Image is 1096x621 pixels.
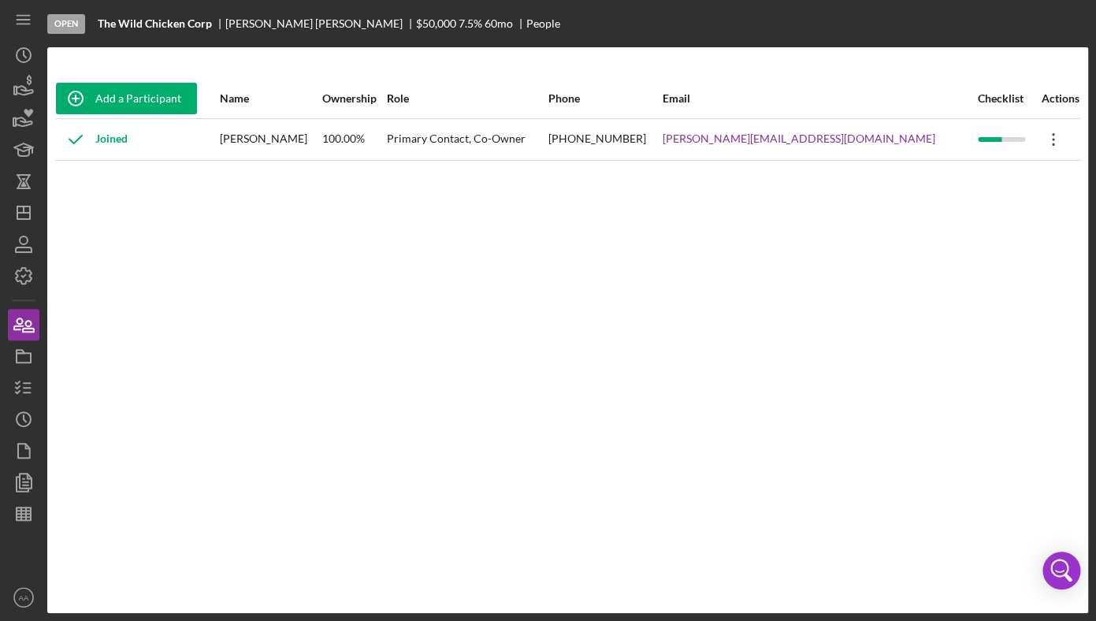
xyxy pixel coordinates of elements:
div: Ownership [322,92,385,105]
div: Role [387,92,547,105]
span: $50,000 [416,17,456,30]
div: [PERSON_NAME] [PERSON_NAME] [225,17,416,30]
div: Joined [56,120,128,159]
div: Actions [1034,92,1079,105]
div: Name [220,92,321,105]
div: 7.5 % [459,17,482,30]
div: Checklist [978,92,1032,105]
div: 60 mo [485,17,513,30]
b: The Wild Chicken Corp [98,17,212,30]
div: Primary Contact, Co-Owner [387,120,547,159]
div: Add a Participant [95,83,181,114]
button: Add a Participant [56,83,197,114]
div: [PHONE_NUMBER] [548,120,661,159]
div: Email [663,92,976,105]
div: People [526,17,560,30]
a: [PERSON_NAME][EMAIL_ADDRESS][DOMAIN_NAME] [663,132,935,145]
button: AA [8,582,39,613]
div: Open [47,14,85,34]
div: Open Intercom Messenger [1042,552,1080,589]
div: 100.00% [322,120,385,159]
div: Phone [548,92,661,105]
div: [PERSON_NAME] [220,120,321,159]
text: AA [19,593,29,602]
